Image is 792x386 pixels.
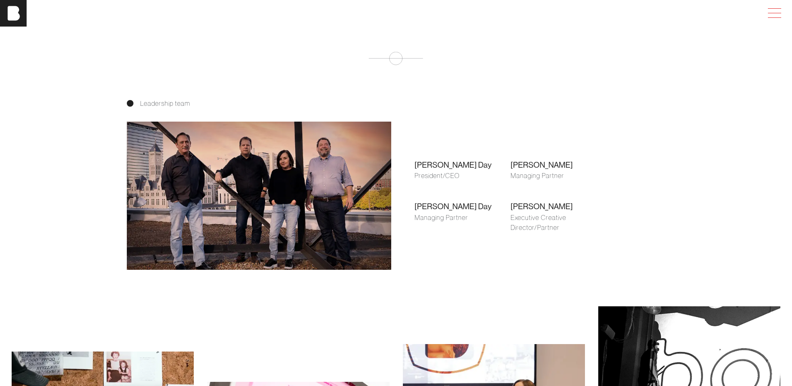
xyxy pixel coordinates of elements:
div: Managing Partner [511,171,607,181]
div: [PERSON_NAME] [511,159,607,171]
div: Leadership team [127,98,666,108]
div: [PERSON_NAME] Day [415,200,511,213]
div: [PERSON_NAME] Day [415,159,511,171]
img: A photo of the bohan leadership team. [127,122,391,270]
div: President/CEO [415,171,511,181]
div: Managing Partner [415,213,511,222]
div: Executive Creative Director/Partner [511,213,607,232]
div: [PERSON_NAME] [511,200,607,213]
